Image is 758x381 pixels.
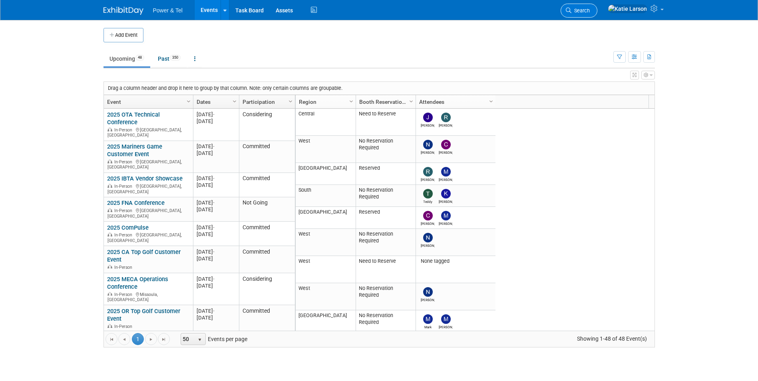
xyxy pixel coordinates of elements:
a: Search [561,4,597,18]
div: [GEOGRAPHIC_DATA], [GEOGRAPHIC_DATA] [107,126,189,138]
div: [DATE] [197,143,235,150]
span: - [213,175,215,181]
img: Chad Smith [441,140,451,149]
span: - [213,276,215,282]
span: Go to the first page [108,336,115,343]
img: Michael Mackeben [441,167,451,177]
div: Nate Derbyshire [421,149,435,155]
span: 350 [170,55,181,61]
div: [GEOGRAPHIC_DATA], [GEOGRAPHIC_DATA] [107,207,189,219]
td: Considering [239,109,295,141]
div: Chad Smith [439,149,453,155]
span: Events per page [170,333,255,345]
a: Event [107,95,188,109]
span: Go to the next page [148,336,154,343]
img: Mark Monteleone [423,314,433,324]
div: [GEOGRAPHIC_DATA], [GEOGRAPHIC_DATA] [107,183,189,194]
span: Search [571,8,590,14]
div: [DATE] [197,276,235,282]
div: [DATE] [197,231,235,238]
a: Column Settings [407,95,416,107]
span: Column Settings [488,98,494,105]
td: No Reservation Required [356,229,416,256]
img: Mike Kruszewski [441,314,451,324]
td: West [296,283,356,310]
div: [DATE] [197,248,235,255]
td: Central [296,109,356,136]
img: In-Person Event [107,127,112,131]
span: In-Person [114,292,135,297]
a: 2025 ComPulse [107,224,149,231]
img: Ron Rafalzik [423,167,433,177]
div: [DATE] [197,255,235,262]
span: Go to the previous page [121,336,127,343]
td: Committed [239,222,295,246]
img: Kevin Wilkes [441,189,451,198]
img: ExhibitDay [103,7,143,15]
span: - [213,224,215,230]
a: 2025 FNA Conference [107,199,165,206]
img: In-Person Event [107,265,112,269]
span: Column Settings [231,98,238,105]
td: Not Going [239,197,295,222]
td: [GEOGRAPHIC_DATA] [296,207,356,229]
span: 1 [132,333,144,345]
div: Chris Noora [421,220,435,226]
td: Reserved [356,163,416,185]
div: [DATE] [197,118,235,125]
div: Drag a column header and drop it here to group by that column. Note: only certain columns are gro... [104,82,655,95]
span: Column Settings [408,98,414,105]
a: Upcoming48 [103,51,150,66]
td: South [296,185,356,207]
span: In-Person [114,127,135,133]
div: [DATE] [197,224,235,231]
a: Go to the first page [105,333,117,345]
img: In-Person Event [107,184,112,188]
div: Mike Kruszewski [439,324,453,329]
img: In-Person Event [107,159,112,163]
span: - [213,111,215,117]
span: - [213,308,215,314]
div: [DATE] [197,308,235,314]
span: In-Person [114,184,135,189]
div: [DATE] [197,199,235,206]
td: No Reservation Required [356,310,416,332]
img: In-Person Event [107,292,112,296]
td: Considering [239,273,295,305]
a: Region [299,95,350,109]
span: - [213,143,215,149]
td: Need to Reserve [356,256,416,283]
img: Nate Derbyshire [423,233,433,242]
img: Robert Zuzek [441,113,451,122]
a: Go to the last page [158,333,170,345]
span: Column Settings [287,98,294,105]
a: Participation [243,95,290,109]
div: Missoula, [GEOGRAPHIC_DATA] [107,291,189,303]
img: In-Person Event [107,232,112,236]
td: West [296,229,356,256]
a: 2025 CA Top Golf Customer Event [107,248,181,263]
img: In-Person Event [107,208,112,212]
div: Robert Zuzek [439,122,453,127]
div: None tagged [419,258,492,264]
td: Committed [239,173,295,197]
button: Add Event [103,28,143,42]
span: Column Settings [185,98,192,105]
div: Teddy Dye [421,198,435,204]
span: 48 [135,55,144,61]
span: select [197,337,203,343]
td: Committed [239,305,295,332]
div: Michael Mackeben [439,220,453,226]
img: Chris Noora [423,211,433,220]
img: Teddy Dye [423,189,433,198]
div: [DATE] [197,282,235,289]
div: [DATE] [197,111,235,118]
a: 2025 IBTA Vendor Showcase [107,175,183,182]
div: Mark Monteleone [421,324,435,329]
a: Column Settings [487,95,495,107]
a: 2025 Mariners Game Customer Event [107,143,162,158]
a: 2025 MECA Operations Conference [107,276,168,290]
a: Past350 [152,51,187,66]
a: Column Settings [286,95,295,107]
div: [DATE] [197,206,235,213]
